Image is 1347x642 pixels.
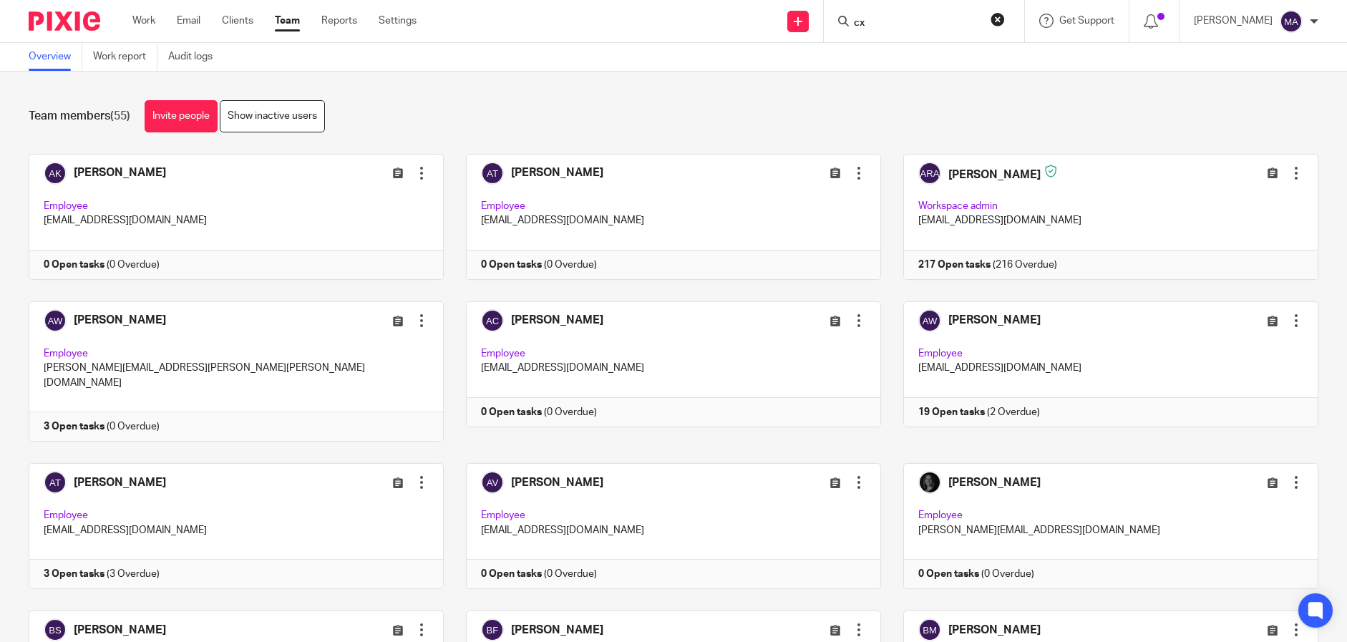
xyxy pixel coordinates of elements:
[991,12,1005,26] button: Clear
[1194,14,1273,28] p: [PERSON_NAME]
[1059,16,1114,26] span: Get Support
[177,14,200,28] a: Email
[275,14,300,28] a: Team
[222,14,253,28] a: Clients
[379,14,417,28] a: Settings
[29,11,100,31] img: Pixie
[321,14,357,28] a: Reports
[220,100,325,132] a: Show inactive users
[1280,10,1303,33] img: svg%3E
[29,43,82,71] a: Overview
[168,43,223,71] a: Audit logs
[29,109,130,124] h1: Team members
[145,100,218,132] a: Invite people
[110,110,130,122] span: (55)
[93,43,157,71] a: Work report
[132,14,155,28] a: Work
[852,17,981,30] input: Search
